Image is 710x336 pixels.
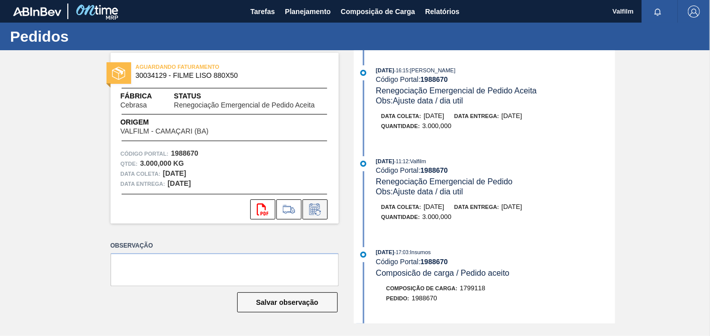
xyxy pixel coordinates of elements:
button: Notificações [642,5,674,19]
span: [DATE] [424,112,444,120]
span: Pedido : [386,295,410,301]
div: Código Portal: [376,75,615,83]
span: Renegociação Emergencial de Pedido Aceita [174,101,315,109]
span: 30034129 - FILME LISO 880X50 [136,72,318,79]
span: [DATE] [376,67,394,73]
span: - 11:12 [394,159,409,164]
span: Data coleta: [381,113,422,119]
div: Código Portal: [376,258,615,266]
span: Data coleta: [121,169,161,179]
span: Origem [121,117,237,128]
img: atual [360,70,366,76]
span: Renegociação Emergencial de Pedido [376,177,513,186]
span: VALFILM - CAMAÇARI (BA) [121,128,209,135]
span: : [PERSON_NAME] [409,67,456,73]
strong: 3.000,000 KG [140,159,184,167]
img: TNhmsLtSVTkK8tSr43FrP2fwEKptu5GPRR3wAAAABJRU5ErkJggg== [13,7,61,16]
div: Ir para Composição de Carga [276,199,301,219]
label: Observação [111,239,339,253]
span: Data coleta: [381,204,422,210]
img: Logout [688,6,700,18]
span: Tarefas [250,6,275,18]
span: Obs: Ajuste data / dia util [376,96,463,105]
span: [DATE] [424,203,444,210]
span: - 16:15 [394,68,409,73]
span: Data entrega: [121,179,165,189]
span: Data entrega: [454,113,499,119]
span: Código Portal: [121,149,169,159]
span: [DATE] [376,158,394,164]
span: Quantidade : [381,214,420,220]
strong: [DATE] [163,169,186,177]
span: 1799118 [460,284,485,292]
div: Informar alteração no pedido [302,199,328,219]
span: Renegociação Emergencial de Pedido Aceita [376,86,537,95]
span: Relatórios [425,6,459,18]
span: 1988670 [412,294,437,302]
span: AGUARDANDO FATURAMENTO [136,62,276,72]
span: Planejamento [285,6,331,18]
span: Obs: Ajuste data / dia util [376,187,463,196]
img: status [112,67,125,80]
span: Qtde : [121,159,138,169]
span: Composição de Carga [341,6,415,18]
span: Cebrasa [121,101,147,109]
span: [DATE] [501,112,522,120]
span: - 17:03 [394,250,409,255]
h1: Pedidos [10,31,188,42]
img: atual [360,252,366,258]
span: Composicão de carga / Pedido aceito [376,269,510,277]
div: Código Portal: [376,166,615,174]
span: Composição de Carga : [386,285,458,291]
span: : Insumos [409,249,431,255]
img: atual [360,161,366,167]
strong: 1988670 [421,75,448,83]
button: Salvar observação [237,292,338,312]
span: [DATE] [501,203,522,210]
strong: 1988670 [421,166,448,174]
strong: 1988670 [421,258,448,266]
span: [DATE] [376,249,394,255]
span: Status [174,91,328,101]
span: : Valfilm [409,158,426,164]
strong: 1988670 [171,149,198,157]
strong: [DATE] [168,179,191,187]
span: 3.000,000 [423,213,452,220]
span: Quantidade : [381,123,420,129]
div: Abrir arquivo PDF [250,199,275,219]
span: Fábrica [121,91,174,101]
span: 3.000,000 [423,122,452,130]
span: Data entrega: [454,204,499,210]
